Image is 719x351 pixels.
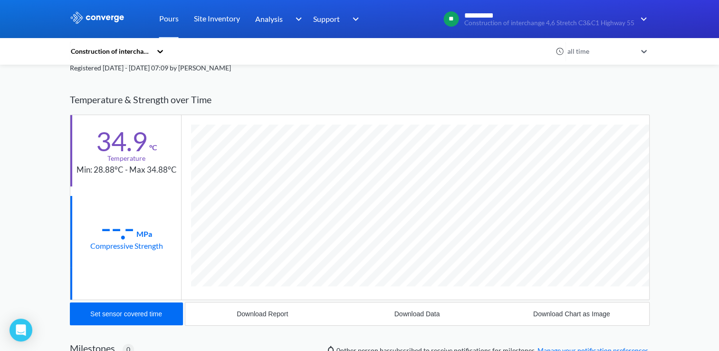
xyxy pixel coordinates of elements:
[289,13,304,25] img: downArrow.svg
[70,302,183,325] button: Set sensor covered time
[101,216,134,240] div: --.-
[346,13,362,25] img: downArrow.svg
[394,310,440,318] div: Download Data
[533,310,610,318] div: Download Chart as Image
[185,302,340,325] button: Download Report
[313,13,340,25] span: Support
[10,319,32,341] div: Open Intercom Messenger
[464,19,634,27] span: Construction of interchange 4,6 Stretch C3&C1 Highway 55
[70,11,125,24] img: logo_ewhite.svg
[565,46,636,57] div: all time
[107,153,145,164] div: Temperature
[237,310,288,318] div: Download Report
[340,302,494,325] button: Download Data
[634,13,650,25] img: downArrow.svg
[90,240,163,252] div: Compressive Strength
[70,46,152,57] div: Construction of interchange 4,6 Stretch C3&C1 Highway 55
[70,85,650,115] div: Temperature & Strength over Time
[255,13,283,25] span: Analysis
[77,164,177,176] div: Min: 28.88°C - Max 34.88°C
[96,129,147,153] div: 34.9
[556,47,564,56] img: icon-clock.svg
[90,310,162,318] div: Set sensor covered time
[70,64,231,72] span: Registered [DATE] - [DATE] 07:09 by [PERSON_NAME]
[494,302,649,325] button: Download Chart as Image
